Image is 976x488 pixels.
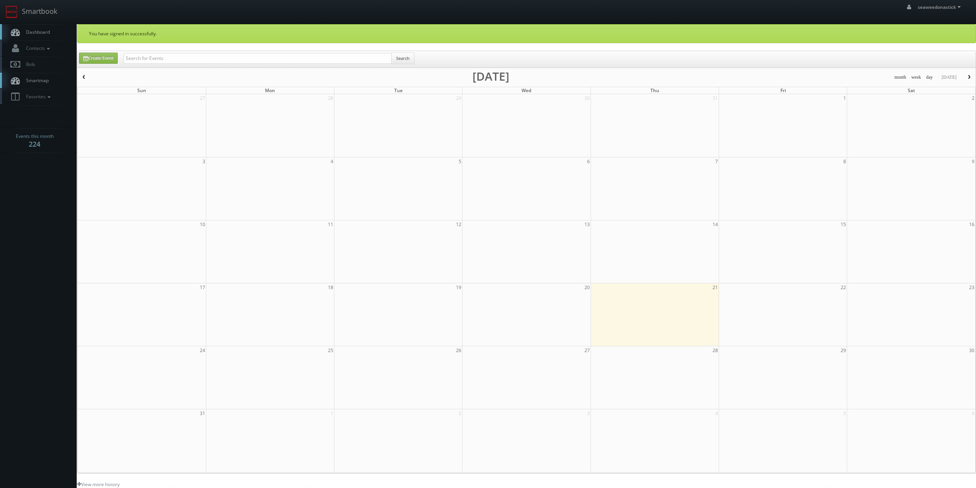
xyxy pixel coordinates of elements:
span: 12 [455,220,462,228]
span: Sun [137,87,146,94]
a: Create Event [79,53,118,64]
span: 27 [199,94,206,102]
img: smartbook-logo.png [6,6,18,18]
span: Smartmap [22,77,49,84]
span: Wed [522,87,531,94]
span: seaweedonastick [918,4,963,10]
p: You have signed in successfully. [89,30,964,37]
span: 16 [968,220,975,228]
span: 25 [327,346,334,354]
button: [DATE] [939,73,959,82]
span: Fri [780,87,786,94]
span: 2 [458,409,462,417]
span: 31 [712,94,719,102]
span: 15 [840,220,847,228]
span: 3 [202,157,206,165]
span: 28 [712,346,719,354]
span: 29 [840,346,847,354]
span: 24 [199,346,206,354]
span: 10 [199,220,206,228]
button: month [892,73,909,82]
span: Thu [650,87,659,94]
span: Sat [908,87,915,94]
span: 1 [843,94,847,102]
span: 21 [712,283,719,291]
span: 30 [584,94,591,102]
a: View more history [77,481,120,488]
span: 9 [971,157,975,165]
span: 13 [584,220,591,228]
span: 4 [330,157,334,165]
button: Search [391,53,415,64]
span: 6 [971,409,975,417]
span: 30 [968,346,975,354]
h2: [DATE] [472,73,509,80]
span: Mon [265,87,275,94]
span: 23 [968,283,975,291]
span: 26 [455,346,462,354]
span: 29 [455,94,462,102]
span: 2 [971,94,975,102]
span: 22 [840,283,847,291]
button: week [909,73,924,82]
span: 3 [586,409,591,417]
button: day [923,73,936,82]
strong: 224 [29,139,40,149]
span: 19 [455,283,462,291]
span: 4 [714,409,719,417]
input: Search for Events [123,53,392,64]
span: 27 [584,346,591,354]
span: 18 [327,283,334,291]
span: 5 [843,409,847,417]
span: Favorites [22,93,53,100]
span: 14 [712,220,719,228]
span: Bids [22,61,35,68]
span: 6 [586,157,591,165]
span: 5 [458,157,462,165]
span: 1 [330,409,334,417]
span: 11 [327,220,334,228]
span: 17 [199,283,206,291]
span: Tue [394,87,403,94]
span: 31 [199,409,206,417]
span: Events this month [16,132,54,140]
span: 20 [584,283,591,291]
span: 28 [327,94,334,102]
span: Dashboard [22,29,50,35]
span: 7 [714,157,719,165]
span: Contacts [22,45,52,51]
span: 8 [843,157,847,165]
